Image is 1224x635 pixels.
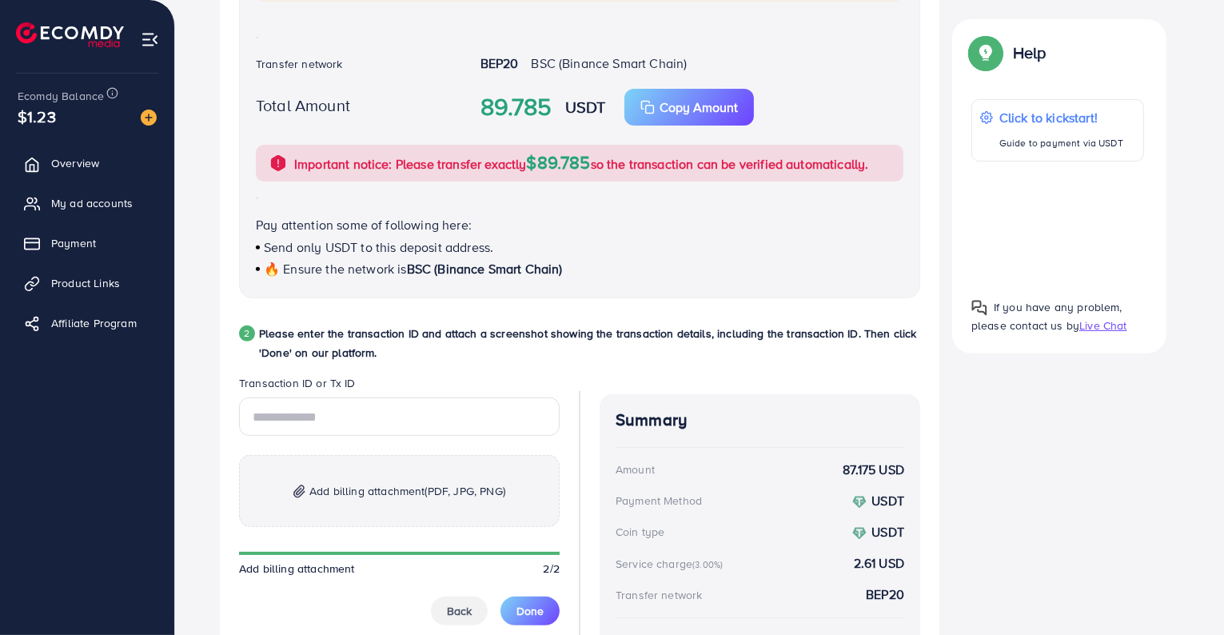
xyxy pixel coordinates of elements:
p: Send only USDT to this deposit address. [256,238,903,257]
p: Please enter the transaction ID and attach a screenshot showing the transaction details, includin... [259,324,920,362]
strong: BEP20 [866,585,904,604]
strong: 2.61 USD [854,554,904,573]
span: $89.785 [527,150,591,174]
img: coin [852,495,867,509]
button: Back [431,597,488,625]
a: My ad accounts [12,187,162,219]
a: Affiliate Program [12,307,162,339]
span: $1.23 [18,105,56,128]
img: image [141,110,157,126]
button: Copy Amount [624,89,754,126]
label: Total Amount [256,94,350,117]
h4: Summary [616,410,904,430]
span: Overview [51,155,99,171]
p: Guide to payment via USDT [999,134,1123,153]
p: Click to kickstart! [999,108,1123,127]
img: Popup guide [971,38,1000,67]
div: Service charge [616,556,728,572]
img: Popup guide [971,300,987,316]
div: Coin type [616,524,664,540]
p: Copy Amount [660,98,738,117]
p: Pay attention some of following here: [256,215,903,234]
strong: 87.175 USD [843,461,904,479]
label: Transfer network [256,56,343,72]
span: Product Links [51,275,120,291]
img: img [293,485,305,498]
span: (PDF, JPG, PNG) [425,483,505,499]
a: Payment [12,227,162,259]
span: Ecomdy Balance [18,88,104,104]
img: menu [141,30,159,49]
strong: BEP20 [480,54,519,72]
span: BSC (Binance Smart Chain) [407,260,563,278]
iframe: Chat [1156,563,1212,623]
div: Payment Method [616,493,702,509]
img: logo [16,22,124,47]
span: BSC (Binance Smart Chain) [531,54,687,72]
a: Product Links [12,267,162,299]
img: coin [852,526,867,541]
span: Done [516,603,544,619]
img: alert [269,154,288,173]
strong: USDT [565,95,606,118]
button: Done [500,597,560,625]
span: If you have any problem, please contact us by [971,299,1122,333]
small: (3.00%) [692,558,723,571]
span: Live Chat [1079,317,1126,333]
span: My ad accounts [51,195,133,211]
div: 2 [239,325,255,341]
strong: 89.785 [480,90,552,125]
a: Overview [12,147,162,179]
strong: USDT [871,523,904,541]
p: Important notice: Please transfer exactly so the transaction can be verified automatically. [294,153,869,174]
div: Amount [616,461,655,477]
span: 2/2 [544,561,560,577]
span: Add billing attachment [239,561,355,577]
span: Add billing attachment [309,481,505,501]
span: Payment [51,235,96,251]
strong: USDT [871,492,904,509]
legend: Transaction ID or Tx ID [239,375,560,397]
span: Affiliate Program [51,315,137,331]
div: Transfer network [616,587,703,603]
p: Help [1013,43,1047,62]
span: Back [447,603,472,619]
span: 🔥 Ensure the network is [264,260,407,278]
